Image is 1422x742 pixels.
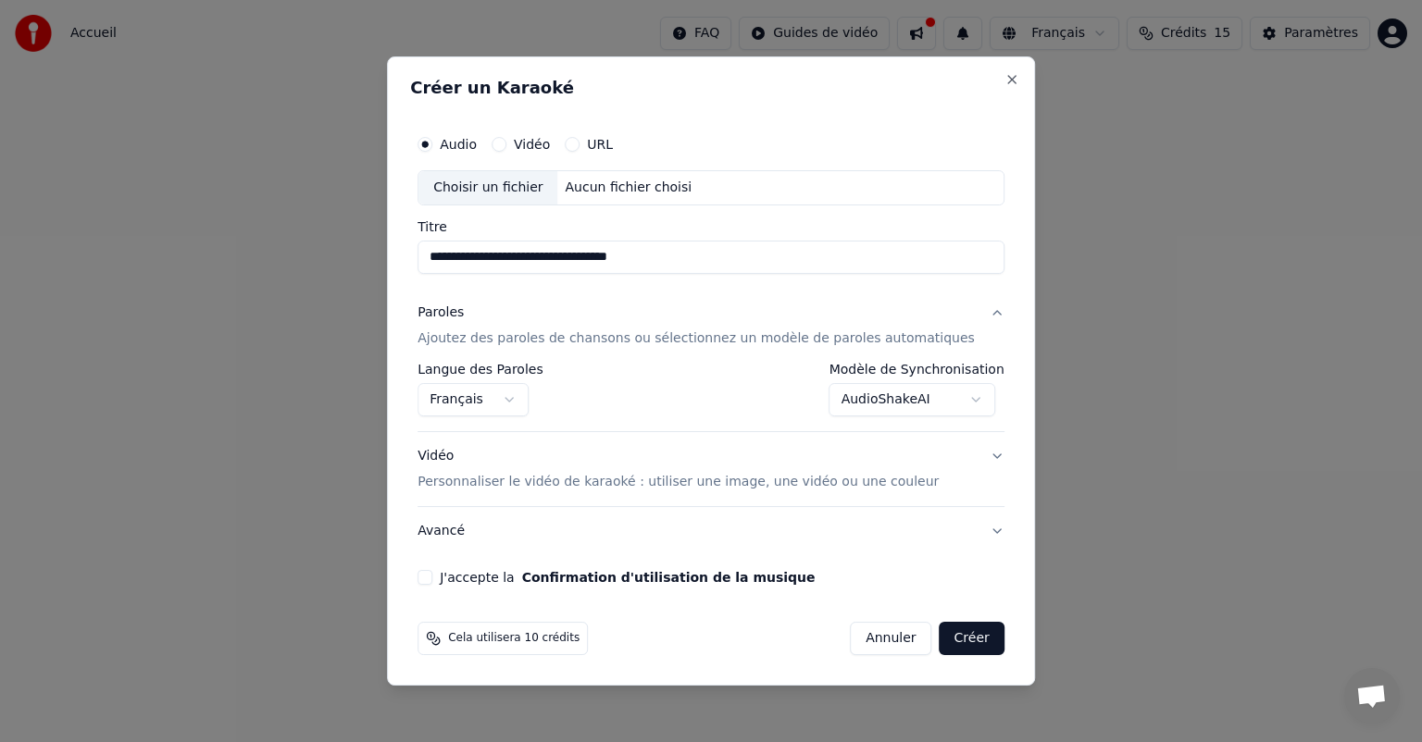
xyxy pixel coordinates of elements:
[418,432,1004,506] button: VidéoPersonnaliser le vidéo de karaoké : utiliser une image, une vidéo ou une couleur
[410,80,1012,96] h2: Créer un Karaoké
[418,363,1004,431] div: ParolesAjoutez des paroles de chansons ou sélectionnez un modèle de paroles automatiques
[418,289,1004,363] button: ParolesAjoutez des paroles de chansons ou sélectionnez un modèle de paroles automatiques
[418,447,939,491] div: Vidéo
[418,363,543,376] label: Langue des Paroles
[558,179,700,197] div: Aucun fichier choisi
[514,138,550,151] label: Vidéo
[829,363,1004,376] label: Modèle de Synchronisation
[418,303,464,322] div: Paroles
[418,329,975,348] p: Ajoutez des paroles de chansons ou sélectionnez un modèle de paroles automatiques
[440,571,815,584] label: J'accepte la
[448,631,580,646] span: Cela utilisera 10 crédits
[940,622,1004,655] button: Créer
[418,507,1004,555] button: Avancé
[522,571,816,584] button: J'accepte la
[440,138,477,151] label: Audio
[850,622,931,655] button: Annuler
[418,171,557,204] div: Choisir un fichier
[418,473,939,491] p: Personnaliser le vidéo de karaoké : utiliser une image, une vidéo ou une couleur
[587,138,613,151] label: URL
[418,220,1004,233] label: Titre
